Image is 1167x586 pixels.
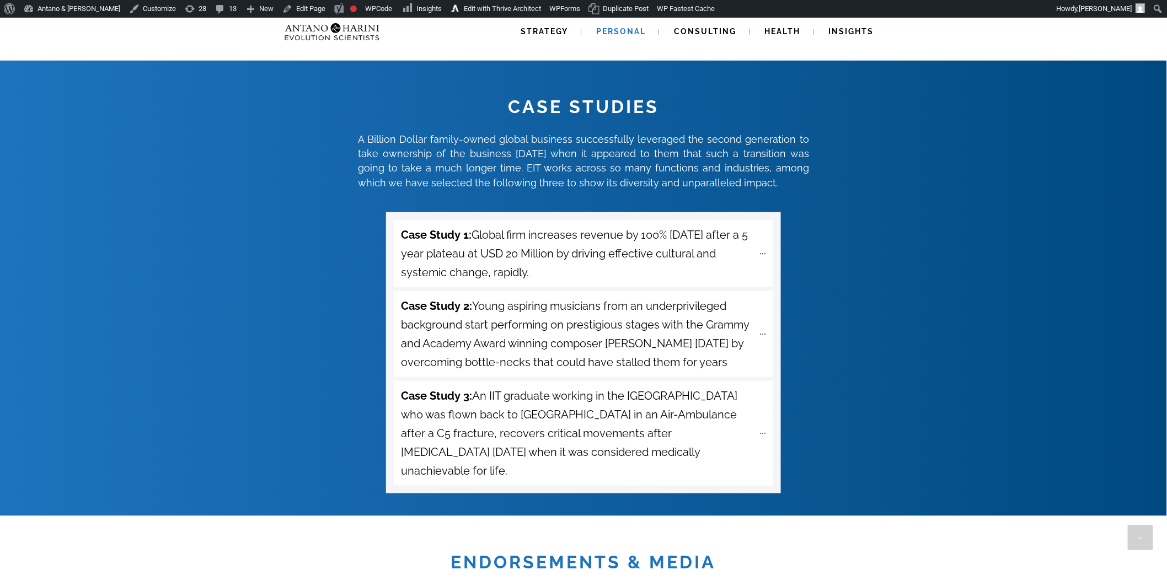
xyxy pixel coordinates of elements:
div: Focus keyphrase not set [350,6,357,12]
span: Consulting [674,27,736,36]
h1: CASE STUDIES [358,95,809,119]
span: Personal [596,27,646,36]
span: Health [764,27,800,36]
span: An IIT graduate working in the [GEOGRAPHIC_DATA] who was flown back to [GEOGRAPHIC_DATA] in an Ai... [401,386,754,480]
strong: Case Study 1: [401,228,472,241]
span: A Billion Dollar family-owned global business successfully leveraged the second generation to tak... [358,133,809,189]
a: Strategy [507,18,581,46]
a: Consulting [661,18,750,46]
span: Strategy [521,27,568,36]
strong: Case Study 2: [401,299,472,313]
span: Insights [828,27,874,36]
a: Insights [815,18,887,46]
a: Personal [583,18,659,46]
a: Health [751,18,813,46]
span: Global firm increases revenue by 100% [DATE] after a 5 year plateau at USD 20 Million by driving ... [401,225,754,282]
span: Young aspiring musicians from an underprivileged background start performing on prestigious stage... [401,297,754,372]
strong: Case Study 3: [401,389,472,402]
h1: Endorsements & Media [2,551,1165,574]
span: Insights [416,4,442,13]
span: [PERSON_NAME] [1079,4,1132,13]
